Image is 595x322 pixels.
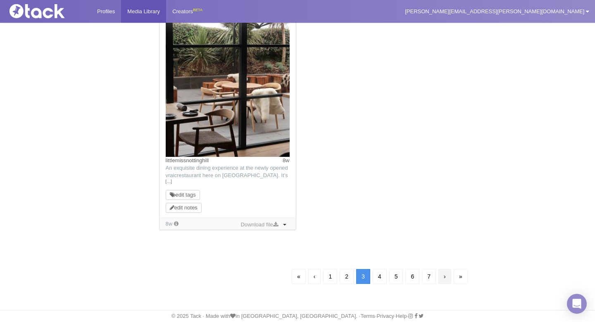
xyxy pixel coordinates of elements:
a: Last [454,269,468,284]
img: Tack [6,4,89,18]
a: Terms [360,313,375,319]
a: […] [166,178,290,185]
div: BETA [193,6,202,14]
a: 2 [340,269,354,284]
a: 3 [356,269,370,284]
time: Added: 14/08/2025, 09:27:44 [166,221,173,227]
a: 1 [323,269,337,284]
a: 5 [389,269,403,284]
a: 7 [422,269,436,284]
div: Open Intercom Messenger [567,294,587,314]
a: Download file [238,220,280,229]
a: Privacy [376,313,394,319]
a: 6 [405,269,419,284]
a: 4 [373,269,387,284]
a: Help [396,313,407,319]
a: littlemissnottinghill [166,157,209,163]
a: Previous [308,269,321,284]
span: An exquisite dining experience at the newly opened vraicrestaurant here on [GEOGRAPHIC_DATA]. It’... [166,165,288,245]
a: First [292,269,306,284]
a: edit notes [170,204,198,211]
div: © 2025 Tack · Made with in [GEOGRAPHIC_DATA], [GEOGRAPHIC_DATA]. · · · · [2,312,593,320]
time: Posted: 09/08/2025, 10:21:51 [283,157,290,164]
a: Next [438,269,451,284]
a: edit tags [170,192,196,198]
